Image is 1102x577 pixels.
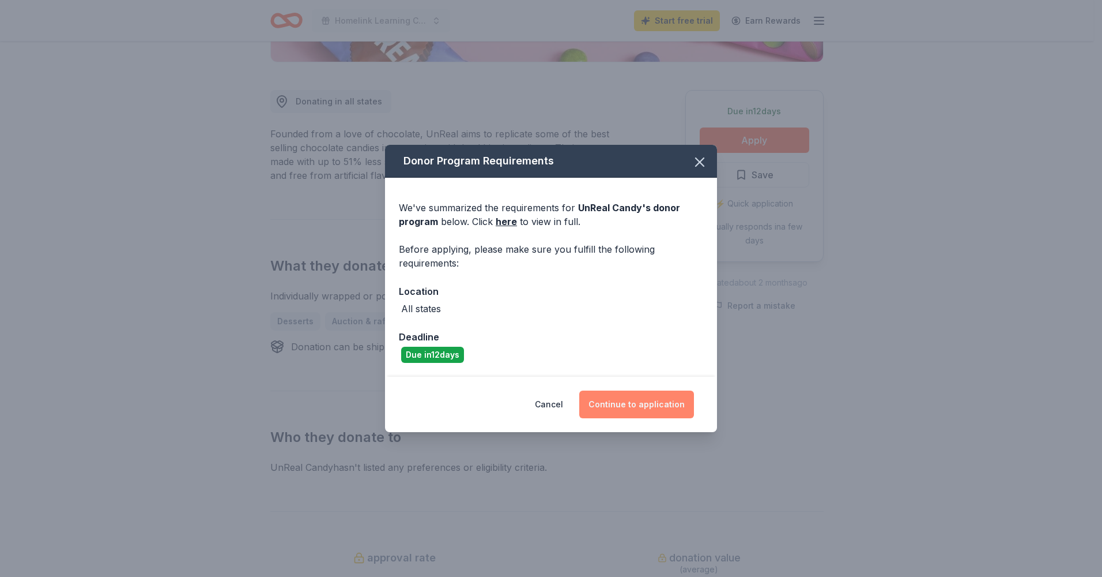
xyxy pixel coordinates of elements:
[579,391,694,418] button: Continue to application
[496,215,517,228] a: here
[535,391,563,418] button: Cancel
[401,347,464,363] div: Due in 12 days
[385,145,717,178] div: Donor Program Requirements
[399,329,703,344] div: Deadline
[399,284,703,299] div: Location
[399,242,703,270] div: Before applying, please make sure you fulfill the following requirements:
[401,302,441,316] div: All states
[399,201,703,228] div: We've summarized the requirements for below. Click to view in full.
